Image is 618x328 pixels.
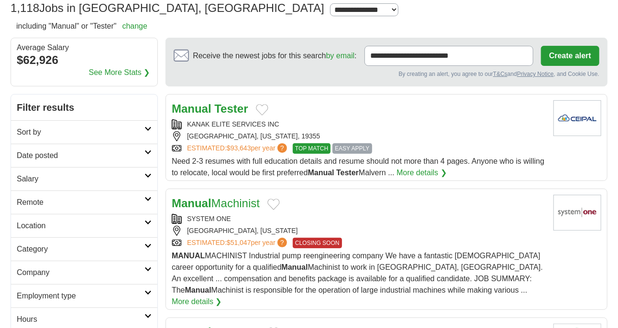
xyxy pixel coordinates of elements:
[326,52,355,60] a: by email
[17,220,144,232] h2: Location
[17,267,144,278] h2: Company
[174,70,599,78] div: By creating an alert, you agree to our and , and Cookie Use.
[17,52,152,69] div: $62,926
[11,214,157,237] a: Location
[332,143,372,154] span: EASY APPLY
[193,50,356,62] span: Receive the newest jobs for this search :
[172,119,546,129] div: KANAK ELITE SERVICES INC
[17,44,152,52] div: Average Salary
[17,127,144,138] h2: Sort by
[11,95,157,120] h2: Filter results
[122,22,147,30] a: change
[277,238,287,247] span: ?
[308,169,334,177] strong: Manual
[187,215,231,222] a: SYSTEM ONE
[187,238,289,248] a: ESTIMATED:$51,047per year?
[172,197,260,210] a: ManualMachinist
[227,239,251,246] span: $51,047
[11,144,157,167] a: Date posted
[493,71,508,77] a: T&Cs
[11,284,157,307] a: Employment type
[17,197,144,208] h2: Remote
[281,263,308,271] strong: Manual
[277,143,287,153] span: ?
[187,143,289,154] a: ESTIMATED:$93,643per year?
[267,199,280,210] button: Add to favorite jobs
[172,197,211,210] strong: Manual
[397,167,447,179] a: More details ❯
[11,261,157,284] a: Company
[17,314,144,325] h2: Hours
[172,296,222,307] a: More details ❯
[172,252,543,294] span: MACHINIST Industrial pump reengineering company We have a fantastic [DEMOGRAPHIC_DATA] career opp...
[214,102,248,115] strong: Tester
[89,67,150,78] a: See More Stats ❯
[11,237,157,261] a: Category
[16,21,147,32] h2: including "Manual" or "Tester"
[517,71,554,77] a: Privacy Notice
[541,46,599,66] button: Create alert
[256,104,268,116] button: Add to favorite jobs
[293,143,331,154] span: TOP MATCH
[336,169,359,177] strong: Tester
[11,120,157,144] a: Sort by
[17,173,144,185] h2: Salary
[11,1,324,14] h1: Jobs in [GEOGRAPHIC_DATA], [GEOGRAPHIC_DATA]
[11,167,157,190] a: Salary
[172,102,211,115] strong: Manual
[17,150,144,161] h2: Date posted
[172,252,205,260] strong: MANUAL
[293,238,342,248] span: CLOSING SOON
[227,144,251,152] span: $93,643
[17,243,144,255] h2: Category
[11,190,157,214] a: Remote
[172,102,248,115] a: Manual Tester
[17,290,144,302] h2: Employment type
[553,195,601,231] img: System One logo
[172,131,546,141] div: [GEOGRAPHIC_DATA], [US_STATE], 19355
[172,226,546,236] div: [GEOGRAPHIC_DATA], [US_STATE]
[185,286,211,294] strong: Manual
[172,157,544,177] span: Need 2-3 resumes with full education details and resume should not more than 4 pages. Anyone who ...
[553,100,601,136] img: Company logo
